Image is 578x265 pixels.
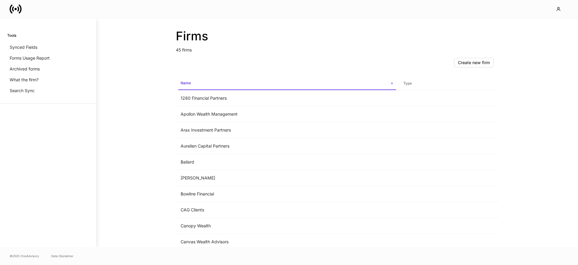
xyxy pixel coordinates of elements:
[176,90,399,106] td: 1280 Financial Partners
[401,77,496,90] span: Type
[176,234,399,250] td: Canvas Wealth Advisors
[7,74,89,85] a: What the firm?
[176,186,399,202] td: Bowline Financial
[403,80,412,86] h6: Type
[176,218,399,234] td: Canopy Wealth
[176,170,399,186] td: [PERSON_NAME]
[51,254,73,258] a: Data Disclaimer
[10,88,35,94] p: Search Sync
[181,80,191,86] h6: Name
[7,42,89,53] a: Synced Fields
[7,85,89,96] a: Search Sync
[176,202,399,218] td: CAG Clients
[10,77,39,83] p: What the firm?
[7,33,16,38] h6: Tools
[10,66,40,72] p: Archived forms
[10,254,39,258] span: © 2025 OneAdvisory
[7,64,89,74] a: Archived forms
[458,61,490,65] div: Create new firm
[176,106,399,122] td: Apollon Wealth Management
[10,55,50,61] p: Forms Usage Report
[178,77,396,90] span: Name
[176,122,399,138] td: Arax Investment Partners
[176,138,399,154] td: Aurelien Capital Partners
[176,29,499,43] h2: Firms
[7,53,89,64] a: Forms Usage Report
[10,44,37,50] p: Synced Fields
[176,43,499,53] p: 45 firms
[454,58,494,67] button: Create new firm
[176,154,399,170] td: Bailard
